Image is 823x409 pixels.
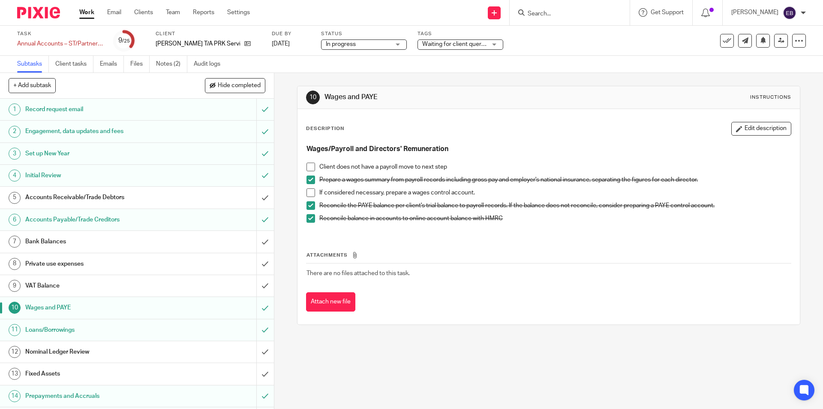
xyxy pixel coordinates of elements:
h1: Accounts Payable/Trade Creditors [25,213,174,226]
label: Status [321,30,407,37]
label: Task [17,30,103,37]
span: Hide completed [218,82,261,89]
h1: Prepayments and Accruals [25,390,174,403]
div: 3 [9,148,21,160]
h1: Fixed Assets [25,367,174,380]
span: [DATE] [272,41,290,47]
div: 13 [9,368,21,380]
div: 12 [9,346,21,358]
button: Attach new file [306,292,355,312]
p: [PERSON_NAME] T/A PRK Services [156,39,240,48]
div: 6 [9,214,21,226]
h1: Set up New Year [25,147,174,160]
h1: Initial Review [25,169,174,182]
div: 5 [9,192,21,204]
div: 4 [9,170,21,182]
div: Instructions [750,94,791,101]
span: Waiting for client queries [422,41,489,47]
h1: Loans/Borrowings [25,324,174,336]
div: 8 [9,258,21,270]
div: 7 [9,236,21,248]
h1: Bank Balances [25,235,174,248]
div: 14 [9,390,21,402]
p: Reconcile the PAYE balance per client's trial balance to payroll records. If the balance does not... [319,201,790,210]
div: 2 [9,126,21,138]
span: Get Support [651,9,684,15]
div: Annual Accounts – ST/Partnership - Software [17,39,103,48]
button: Hide completed [205,78,265,93]
a: Notes (2) [156,56,187,73]
button: + Add subtask [9,78,56,93]
div: 10 [9,302,21,314]
a: Files [130,56,150,73]
input: Search [527,10,604,18]
p: [PERSON_NAME] [731,8,778,17]
label: Due by [272,30,310,37]
span: In progress [326,41,356,47]
span: Attachments [306,253,348,258]
small: /25 [122,39,130,43]
img: Pixie [17,7,60,18]
label: Tags [418,30,503,37]
div: 9 [118,36,130,45]
h1: Wages and PAYE [324,93,567,102]
div: 11 [9,324,21,336]
a: Subtasks [17,56,49,73]
a: Client tasks [55,56,93,73]
h1: Engagement, data updates and fees [25,125,174,138]
a: Work [79,8,94,17]
div: 9 [9,280,21,292]
h1: Record request email [25,103,174,116]
a: Email [107,8,121,17]
p: If considered necessary, prepare a wages control account. [319,188,790,197]
img: svg%3E [783,6,796,20]
a: Settings [227,8,250,17]
a: Team [166,8,180,17]
a: Clients [134,8,153,17]
div: 10 [306,91,320,104]
a: Emails [100,56,124,73]
h1: VAT Balance [25,279,174,292]
h1: Accounts Receivable/Trade Debtors [25,191,174,204]
a: Audit logs [194,56,227,73]
p: Reconcile balance in accounts to online account balance with HMRC [319,214,790,223]
label: Client [156,30,261,37]
button: Edit description [731,122,791,136]
div: 1 [9,103,21,115]
h1: Private use expenses [25,258,174,270]
h1: Nominal Ledger Review [25,345,174,358]
strong: Wages/Payroll and Directors' Remuneration [306,145,448,152]
h1: Wages and PAYE [25,301,174,314]
p: Description [306,125,344,132]
a: Reports [193,8,214,17]
span: There are no files attached to this task. [306,270,410,276]
p: Prepare a wages summary from payroll records including gross pay and employer's national insuranc... [319,176,790,184]
p: Client does not have a payroll move to next step [319,163,790,171]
